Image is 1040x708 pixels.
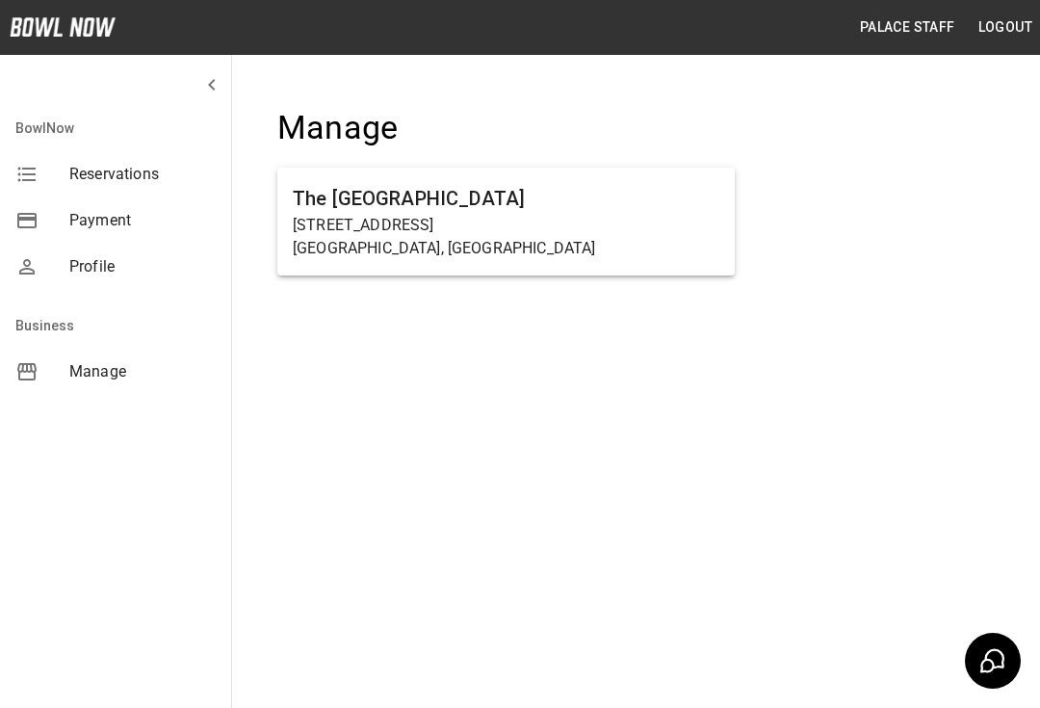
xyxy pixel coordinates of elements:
[69,255,216,278] span: Profile
[971,10,1040,45] button: Logout
[69,209,216,232] span: Payment
[10,17,116,37] img: logo
[293,183,719,214] h6: The [GEOGRAPHIC_DATA]
[277,108,735,148] h4: Manage
[69,163,216,186] span: Reservations
[69,360,216,383] span: Manage
[293,237,719,260] p: [GEOGRAPHIC_DATA], [GEOGRAPHIC_DATA]
[293,214,719,237] p: [STREET_ADDRESS]
[852,10,963,45] button: Palace Staff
